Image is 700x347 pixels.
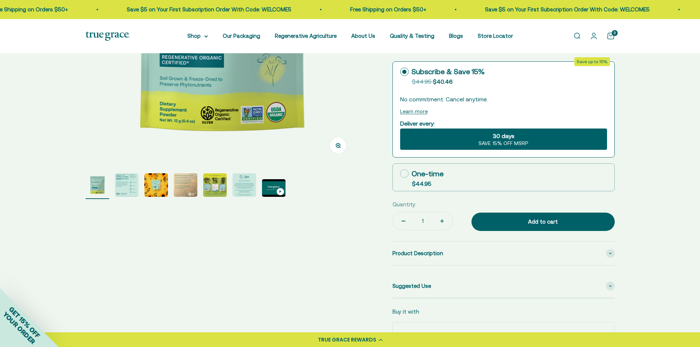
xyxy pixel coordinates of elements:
span: Product Description [392,249,443,258]
a: Store Locator [478,33,513,39]
button: Go to item 1 [86,173,109,199]
summary: Shop [187,32,208,40]
summary: Suggested Use [392,274,615,298]
img: Our microgreens are grown in American soil and freeze-dried in small batches to capture the most ... [203,173,227,197]
button: Go to item 7 [262,179,286,199]
img: Regneraive Organic Certified (ROC) agriculture produces more nutritious and abundant food while r... [174,173,197,197]
a: Our Packaging [223,33,260,39]
img: A simple solution for both children and adults alike to get more of the superfood compounds, such... [115,173,139,197]
div: TRUE GRACE REWARDS [318,336,376,344]
span: GET 15% OFF [7,305,42,339]
span: Suggested Use [392,282,431,290]
p: Save $5 on Your First Subscription Order With Code: WELCOME5 [477,5,642,14]
a: About Us [351,33,375,39]
button: Go to item 6 [233,173,256,199]
label: Quantity: [392,200,416,209]
img: We work with Alkemist Labs, an independent, accredited botanical testing lab, to test the purity,... [233,173,256,197]
button: Go to item 2 [115,173,139,199]
a: Quality & Testing [390,33,434,39]
cart-count: 3 [612,30,618,36]
button: Decrease quantity [393,212,414,230]
button: Increase quantity [431,212,453,230]
img: Sunflower microgreens have been shown in studies to contain phytochemicals known as flavonoids wh... [144,173,168,197]
button: Go to item 5 [203,173,227,199]
span: YOUR ORDER [1,310,37,346]
button: Go to item 3 [144,173,168,199]
button: Go to item 4 [174,173,197,199]
p: Buy it with [392,307,419,316]
div: Add to cart [486,217,600,226]
summary: Product Description [392,242,615,265]
img: Sunflower microgreens have been shown in studies to contain phytochemicals known as flavonoids wh... [86,173,109,197]
a: Free Shipping on Orders $50+ [342,6,418,12]
a: Blogs [449,33,463,39]
a: Regenerative Agriculture [275,33,337,39]
button: Add to cart [471,213,615,231]
p: Save $5 on Your First Subscription Order With Code: WELCOME5 [119,5,283,14]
